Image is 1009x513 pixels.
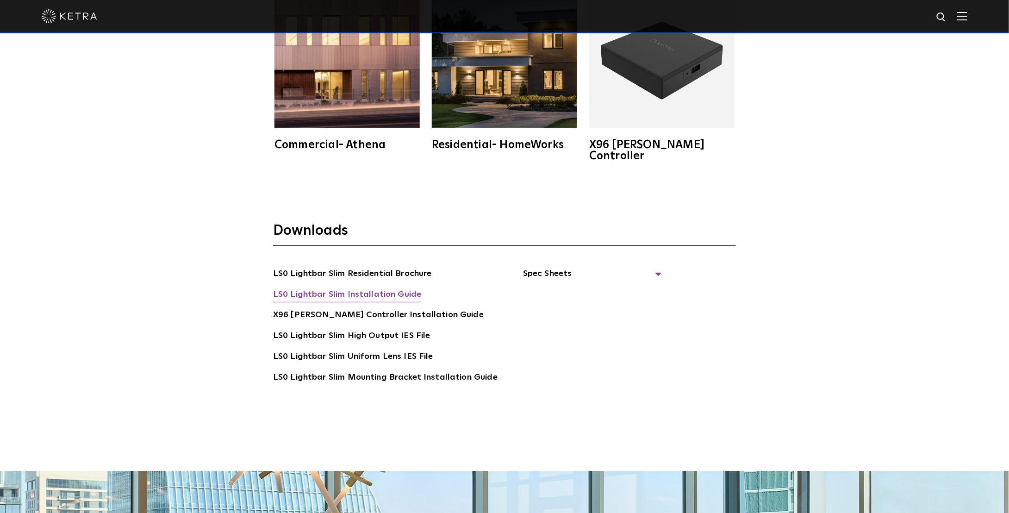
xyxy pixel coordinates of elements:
[42,9,97,23] img: ketra-logo-2019-white
[273,222,736,246] h3: Downloads
[936,12,947,23] img: search icon
[273,329,430,344] a: LS0 Lightbar Slim High Output IES File
[273,267,432,282] a: LS0 Lightbar Slim Residential Brochure
[957,12,967,20] img: Hamburger%20Nav.svg
[432,139,577,150] div: Residential- HomeWorks
[273,371,498,386] a: LS0 Lightbar Slim Mounting Bracket Installation Guide
[589,139,735,162] div: X96 [PERSON_NAME] Controller
[273,308,484,323] a: X96 [PERSON_NAME] Controller Installation Guide
[274,139,420,150] div: Commercial- Athena
[273,288,421,303] a: LS0 Lightbar Slim Installation Guide
[273,350,433,365] a: LS0 Lightbar Slim Uniform Lens IES File
[523,267,662,288] span: Spec Sheets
